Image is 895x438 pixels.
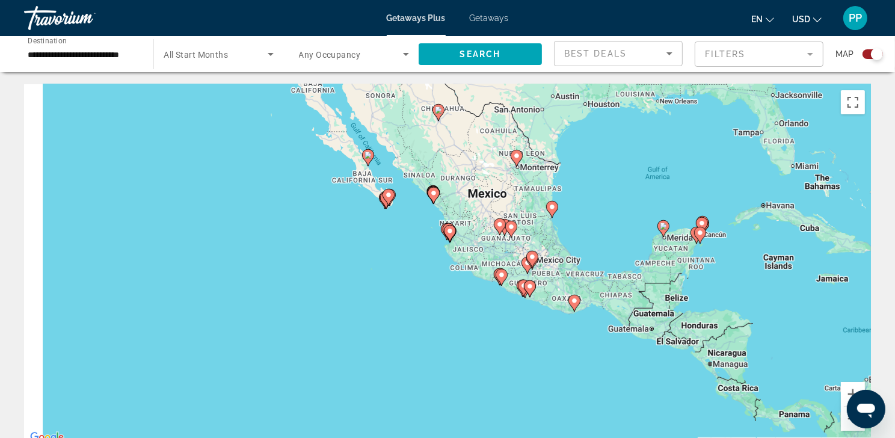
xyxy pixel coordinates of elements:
[564,49,627,58] span: Best Deals
[849,12,862,24] span: PP
[841,90,865,114] button: Toggle fullscreen view
[460,49,501,59] span: Search
[835,46,853,63] span: Map
[847,390,885,428] iframe: Button to launch messaging window
[841,407,865,431] button: Zoom out
[695,41,823,67] button: Filter
[751,14,763,24] span: en
[751,10,774,28] button: Change language
[24,2,144,34] a: Travorium
[792,14,810,24] span: USD
[840,5,871,31] button: User Menu
[792,10,822,28] button: Change currency
[470,13,509,23] a: Getaways
[299,50,361,60] span: Any Occupancy
[841,382,865,406] button: Zoom in
[387,13,446,23] a: Getaways Plus
[28,37,67,45] span: Destination
[419,43,542,65] button: Search
[564,46,672,61] mat-select: Sort by
[164,50,228,60] span: All Start Months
